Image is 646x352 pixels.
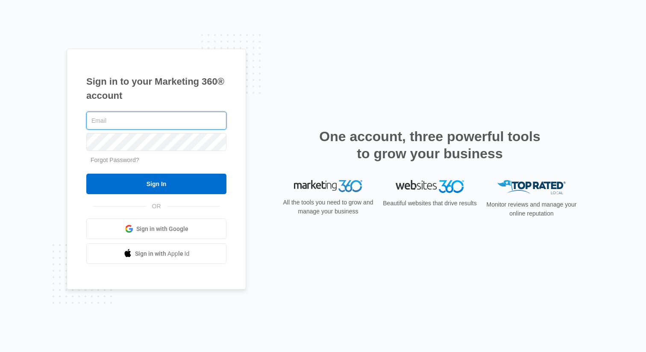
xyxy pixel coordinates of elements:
p: All the tools you need to grow and manage your business [280,198,376,216]
p: Monitor reviews and manage your online reputation [484,200,579,218]
input: Email [86,112,226,130]
span: Sign in with Google [136,225,188,234]
a: Sign in with Google [86,219,226,239]
img: Top Rated Local [497,180,566,194]
img: Websites 360 [396,180,464,192]
a: Sign in with Apple Id [86,243,226,264]
span: OR [146,202,167,211]
img: Marketing 360 [294,180,362,192]
h2: One account, three powerful tools to grow your business [317,128,543,162]
input: Sign In [86,174,226,194]
p: Beautiful websites that drive results [382,199,478,208]
span: Sign in with Apple Id [135,249,190,258]
h1: Sign in to your Marketing 360® account [86,74,226,103]
a: Forgot Password? [91,157,139,163]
